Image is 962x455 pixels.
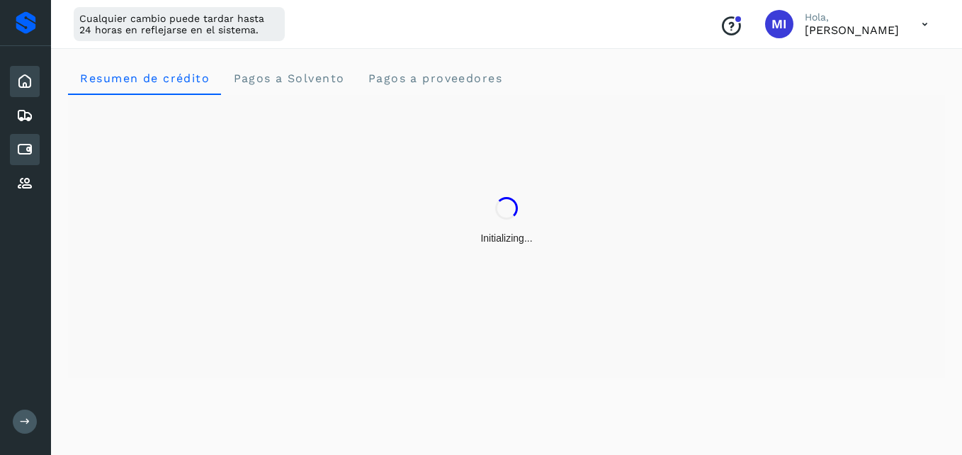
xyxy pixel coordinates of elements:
[805,23,899,37] p: MARIA ILIANA ARCHUNDIA
[10,134,40,165] div: Cuentas por pagar
[805,11,899,23] p: Hola,
[74,7,285,41] div: Cualquier cambio puede tardar hasta 24 horas en reflejarse en el sistema.
[10,168,40,199] div: Proveedores
[10,66,40,97] div: Inicio
[79,72,210,85] span: Resumen de crédito
[232,72,344,85] span: Pagos a Solvento
[367,72,502,85] span: Pagos a proveedores
[10,100,40,131] div: Embarques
